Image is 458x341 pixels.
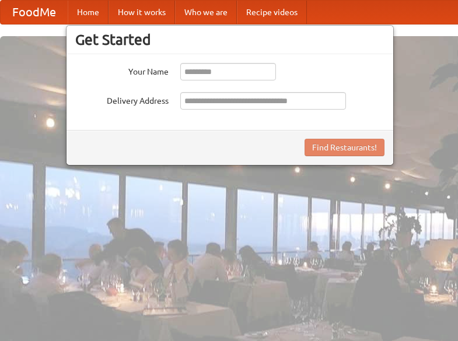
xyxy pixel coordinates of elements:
[75,31,384,48] h3: Get Started
[237,1,307,24] a: Recipe videos
[75,63,169,78] label: Your Name
[75,92,169,107] label: Delivery Address
[68,1,109,24] a: Home
[109,1,175,24] a: How it works
[1,1,68,24] a: FoodMe
[175,1,237,24] a: Who we are
[305,139,384,156] button: Find Restaurants!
